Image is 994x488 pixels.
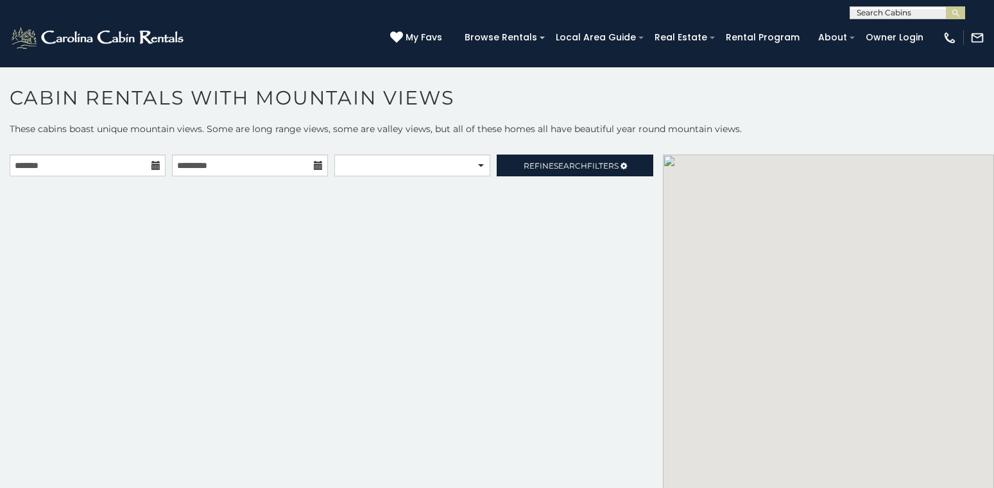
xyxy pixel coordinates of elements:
[406,31,442,44] span: My Favs
[943,31,957,45] img: phone-regular-white.png
[549,28,642,47] a: Local Area Guide
[10,25,187,51] img: White-1-2.png
[812,28,853,47] a: About
[524,161,619,171] span: Refine Filters
[554,161,587,171] span: Search
[648,28,714,47] a: Real Estate
[458,28,544,47] a: Browse Rentals
[719,28,806,47] a: Rental Program
[970,31,984,45] img: mail-regular-white.png
[859,28,930,47] a: Owner Login
[497,155,653,176] a: RefineSearchFilters
[390,31,445,45] a: My Favs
